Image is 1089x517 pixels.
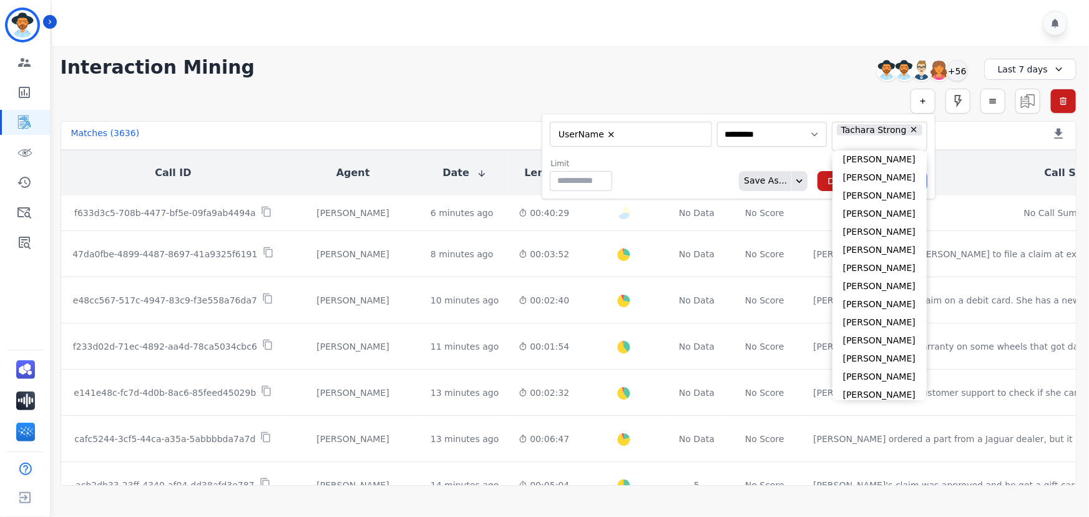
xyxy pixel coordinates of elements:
div: No Score [745,340,784,353]
div: 00:01:54 [519,340,569,353]
div: No Data [678,294,716,307]
li: [PERSON_NAME] [833,313,927,332]
div: 13 minutes ago [431,387,499,399]
li: [PERSON_NAME] [833,332,927,350]
div: No Score [745,479,784,491]
div: 11 minutes ago [431,340,499,353]
li: [PERSON_NAME] [833,205,927,223]
button: Agent [336,165,370,180]
div: No Score [745,207,784,219]
div: [PERSON_NAME] [295,433,411,445]
div: No Data [678,387,716,399]
div: [PERSON_NAME] [295,387,411,399]
div: 14 minutes ago [431,479,499,491]
img: Bordered avatar [7,10,37,40]
div: No Score [745,248,784,260]
div: No Data [678,248,716,260]
div: No Score [745,433,784,445]
li: [PERSON_NAME] [833,150,927,169]
label: Limit [551,159,612,169]
li: Tachara Strong [837,124,922,136]
li: [PERSON_NAME] [833,350,927,368]
div: 00:05:04 [519,479,569,491]
li: [PERSON_NAME] [833,223,927,241]
li: [PERSON_NAME] [833,169,927,187]
h1: Interaction Mining [61,56,255,79]
ul: selected options [553,127,704,142]
div: 10 minutes ago [431,294,499,307]
div: Save As... [739,171,787,191]
button: Remove Tachara Strong [909,125,919,134]
button: Date [442,165,487,180]
li: UserName [554,129,620,140]
div: Matches ( 3636 ) [71,127,140,144]
li: [PERSON_NAME] [833,295,927,313]
div: 00:02:40 [519,294,569,307]
li: [PERSON_NAME] [833,277,927,295]
div: [PERSON_NAME] [295,294,411,307]
p: 47da0fbe-4899-4487-8697-41a9325f6191 [72,248,257,260]
button: Delete [818,171,866,191]
div: [PERSON_NAME] [295,479,411,491]
div: 00:02:32 [519,387,569,399]
div: No Data [678,340,716,353]
p: cafc5244-3cf5-44ca-a35a-5abbbbda7a7d [74,433,255,445]
div: [PERSON_NAME] [295,340,411,353]
div: +56 [947,60,968,81]
div: 00:40:29 [519,207,569,219]
div: No Score [745,387,784,399]
li: [PERSON_NAME] [833,241,927,259]
li: [PERSON_NAME] [833,187,927,205]
div: Last 7 days [984,59,1077,80]
div: 13 minutes ago [431,433,499,445]
li: [PERSON_NAME] [833,259,927,277]
div: No Score [745,294,784,307]
div: 6 minutes ago [431,207,494,219]
p: e141e48c-fc7d-4d0b-8ac6-85feed45029b [74,387,256,399]
p: f233d02d-71ec-4892-aa4d-78ca5034cbc6 [73,340,257,353]
ul: selected options [835,122,924,150]
button: Call ID [155,165,191,180]
div: [PERSON_NAME] [295,248,411,260]
div: 8 minutes ago [431,248,494,260]
p: f633d3c5-708b-4477-bf5e-09fa9ab4494a [74,207,256,219]
div: 00:06:47 [519,433,569,445]
button: Remove UserName [607,130,616,139]
li: [PERSON_NAME] [833,368,927,386]
button: Length [524,165,564,180]
div: No Data [678,207,716,219]
div: 5 [678,479,716,491]
p: e48cc567-517c-4947-83c9-f3e558a76da7 [73,294,257,307]
div: No Data [678,433,716,445]
div: [PERSON_NAME] [295,207,411,219]
p: acb2db33-23ff-4340-af04-dd38afd3e787 [76,479,255,491]
li: [PERSON_NAME] [833,386,927,404]
div: 00:03:52 [519,248,569,260]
